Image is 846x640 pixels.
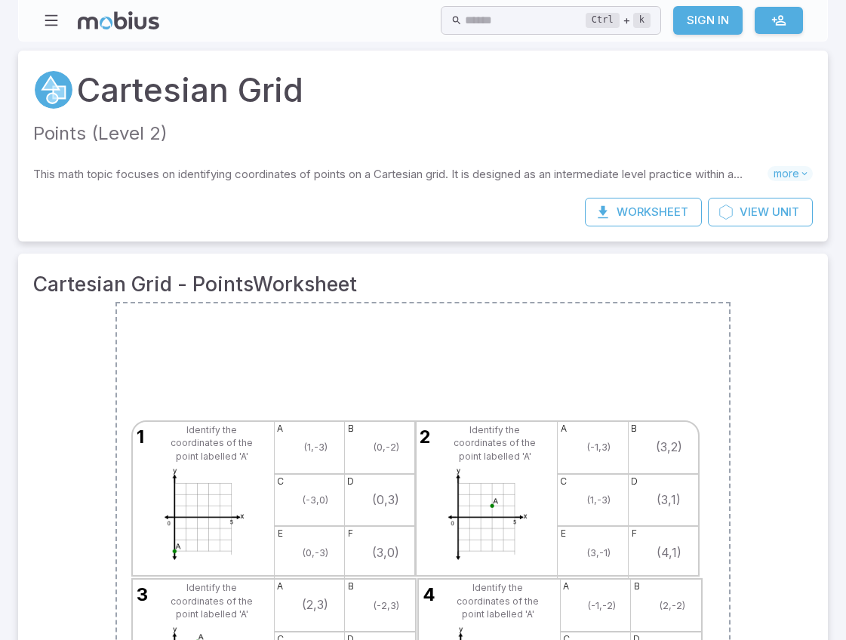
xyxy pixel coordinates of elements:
a: Cartesian Grid [77,66,303,114]
p: Points (Level 2) [33,120,813,148]
td: (-1,3) [586,440,611,454]
td: (1,-3) [303,440,328,454]
td: (1,-3) [586,493,611,507]
td: Identify the coordinates of the point labelled 'A' [162,423,261,463]
span: a [275,422,286,435]
div: + [586,11,651,29]
span: a [275,580,286,593]
span: f [345,527,356,540]
span: e [275,527,286,540]
span: c [558,475,569,488]
a: ViewUnit [708,198,813,226]
td: (4,1) [657,544,681,562]
span: c [275,475,286,488]
td: (2,-2) [659,598,685,613]
span: e [558,527,569,540]
kbd: k [633,13,651,28]
td: (0,-3) [302,546,328,560]
td: (-3,0) [302,493,328,507]
img: An svg image showing a math problem [416,453,557,578]
span: a [561,580,572,593]
td: (0,3) [372,491,399,509]
a: Geometry 2D [33,69,74,110]
td: Identify the coordinates of the point labelled 'A' [446,423,545,463]
span: Unit [772,204,799,220]
p: This math topic focuses on identifying coordinates of points on a Cartesian grid. It is designed ... [33,166,768,183]
span: 2 [420,423,431,450]
td: Identify the coordinates of the point labelled 'A' [162,581,261,621]
span: b [345,580,356,593]
span: 3 [137,581,148,608]
img: An svg image showing a math problem [133,453,274,578]
td: Identify the coordinates of the point labelled 'A' [448,581,547,621]
button: Worksheet [585,198,702,226]
span: 1 [137,423,144,450]
span: d [345,475,356,488]
span: 4 [423,581,435,608]
span: b [629,422,640,435]
td: (-1,-2) [587,598,616,613]
td: (3,-1) [586,546,611,560]
td: (-2,3) [373,598,399,613]
span: View [740,204,769,220]
h3: Cartesian Grid - Points Worksheet [33,269,813,299]
span: d [629,475,640,488]
span: b [345,422,356,435]
span: b [631,580,642,593]
td: (0,-2) [373,440,399,454]
span: f [629,527,640,540]
span: a [558,422,569,435]
td: (3,1) [657,491,681,509]
kbd: Ctrl [586,13,620,28]
td: (2,3) [302,596,328,614]
td: (3,2) [656,438,682,456]
a: Sign In [673,6,743,35]
td: (3,0) [372,544,399,562]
